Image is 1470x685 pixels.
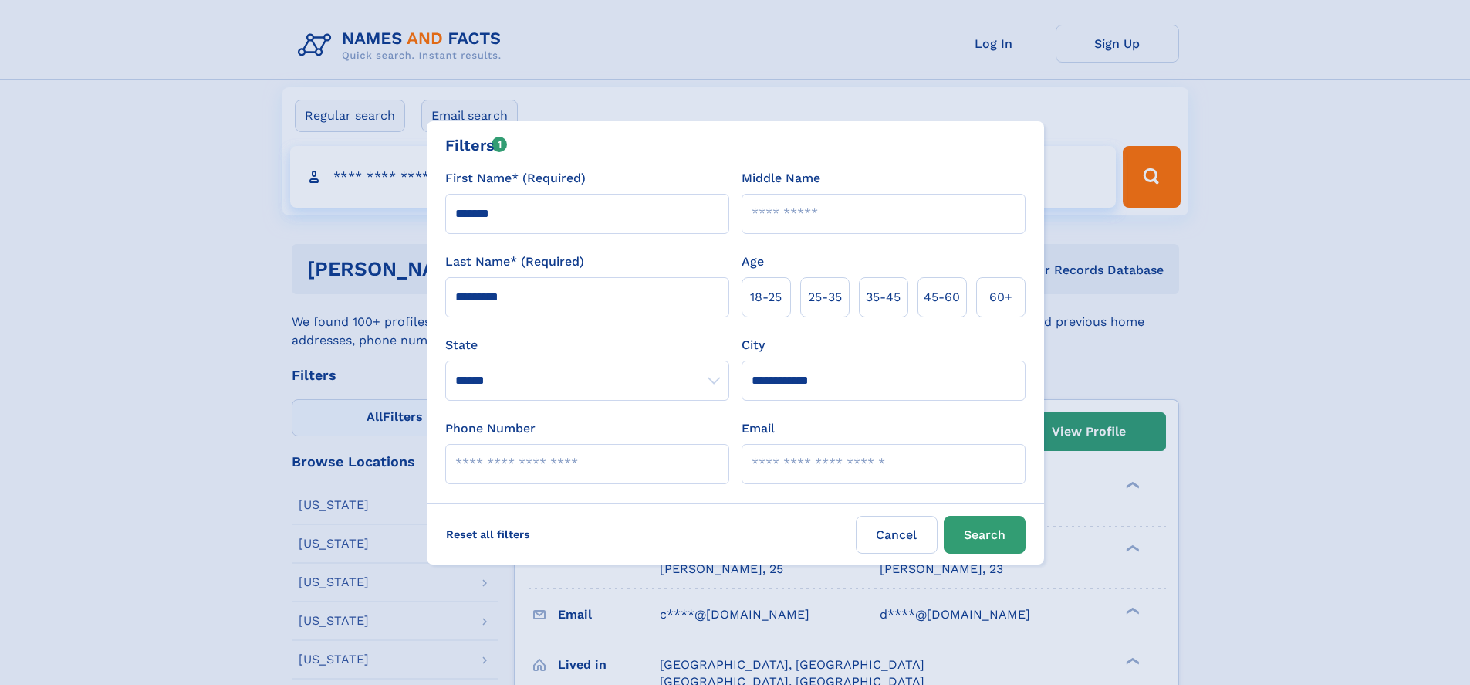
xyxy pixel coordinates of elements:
[856,516,938,554] label: Cancel
[924,288,960,307] span: 45‑60
[445,169,586,188] label: First Name* (Required)
[808,288,842,307] span: 25‑35
[445,419,536,438] label: Phone Number
[742,419,775,438] label: Email
[866,288,901,307] span: 35‑45
[742,336,765,354] label: City
[445,253,584,271] label: Last Name* (Required)
[944,516,1026,554] button: Search
[989,288,1012,307] span: 60+
[742,253,764,271] label: Age
[436,516,540,553] label: Reset all filters
[445,336,729,354] label: State
[750,288,782,307] span: 18‑25
[445,134,508,157] div: Filters
[742,169,820,188] label: Middle Name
